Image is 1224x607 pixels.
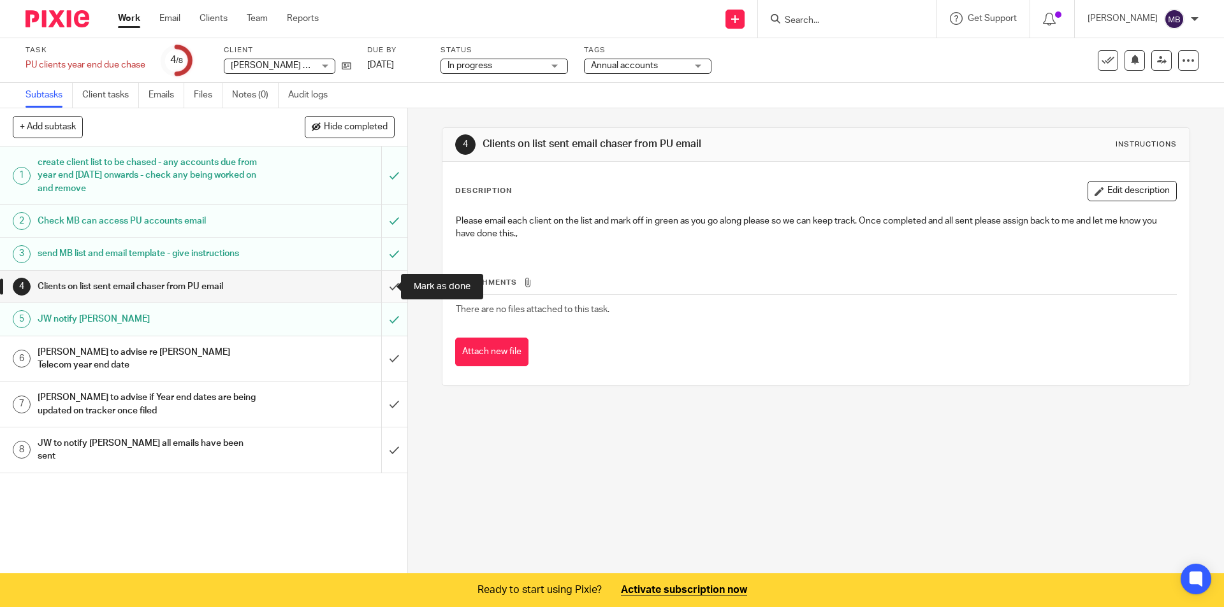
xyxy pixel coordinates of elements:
[25,83,73,108] a: Subtasks
[82,83,139,108] a: Client tasks
[13,212,31,230] div: 2
[176,57,183,64] small: /8
[200,12,228,25] a: Clients
[483,138,843,151] h1: Clients on list sent email chaser from PU email
[232,83,279,108] a: Notes (0)
[38,343,258,375] h1: [PERSON_NAME] to advise re [PERSON_NAME] Telecom year end date
[456,279,517,286] span: Attachments
[455,338,528,366] button: Attach new file
[13,116,83,138] button: + Add subtask
[38,211,258,231] h1: Check MB can access PU accounts email
[13,167,31,185] div: 1
[25,59,145,71] div: PU clients year end due chase
[448,61,492,70] span: In progress
[118,12,140,25] a: Work
[38,244,258,263] h1: send MB list and email template - give instructions
[968,14,1017,23] span: Get Support
[1088,12,1158,25] p: [PERSON_NAME]
[591,61,658,70] span: Annual accounts
[288,83,337,108] a: Audit logs
[13,441,31,459] div: 8
[367,61,394,69] span: [DATE]
[456,305,609,314] span: There are no files attached to this task.
[441,45,568,55] label: Status
[38,434,258,466] h1: JW to notify [PERSON_NAME] all emails have been sent
[305,116,395,138] button: Hide completed
[170,53,183,68] div: 4
[1116,139,1177,150] div: Instructions
[1088,181,1177,201] button: Edit description
[25,45,145,55] label: Task
[287,12,319,25] a: Reports
[13,310,31,328] div: 5
[25,10,89,27] img: Pixie
[13,278,31,296] div: 4
[584,45,711,55] label: Tags
[455,186,512,196] p: Description
[231,61,333,70] span: [PERSON_NAME] Limited
[456,215,1176,241] p: Please email each client on the list and mark off in green as you go along please so we can keep ...
[783,15,898,27] input: Search
[13,350,31,368] div: 6
[38,277,258,296] h1: Clients on list sent email chaser from PU email
[455,134,476,155] div: 4
[38,310,258,329] h1: JW notify [PERSON_NAME]
[13,245,31,263] div: 3
[224,45,351,55] label: Client
[247,12,268,25] a: Team
[159,12,180,25] a: Email
[324,122,388,132] span: Hide completed
[367,45,425,55] label: Due by
[1164,9,1184,29] img: svg%3E
[13,396,31,413] div: 7
[194,83,222,108] a: Files
[38,153,258,198] h1: create client list to be chased - any accounts due from year end [DATE] onwards - check any being...
[38,388,258,420] h1: [PERSON_NAME] to advise if Year end dates are being updated on tracker once filed
[149,83,184,108] a: Emails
